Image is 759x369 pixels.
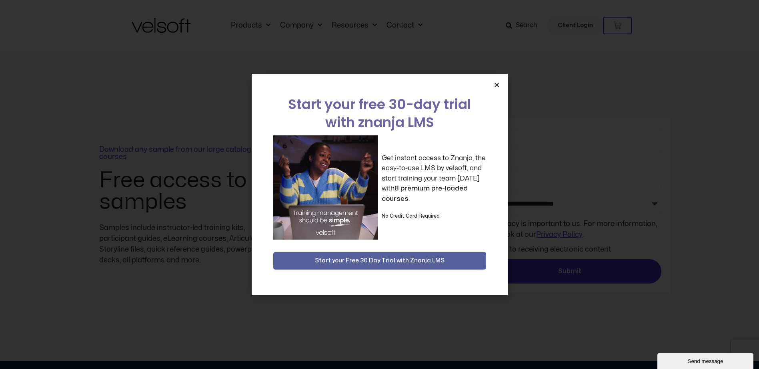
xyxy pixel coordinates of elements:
h2: Start your free 30-day trial with znanja LMS [273,95,486,131]
strong: No Credit Card Required [382,214,440,218]
button: Start your Free 30 Day Trial with Znanja LMS [273,252,486,270]
a: Close [494,82,500,88]
p: Get instant access to Znanja, the easy-to-use LMS by velsoft, and start training your team [DATE]... [382,153,486,204]
img: a woman sitting at her laptop dancing [273,135,378,240]
span: Start your Free 30 Day Trial with Znanja LMS [315,256,445,266]
iframe: chat widget [657,351,755,369]
strong: 8 premium pre-loaded courses [382,185,468,202]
